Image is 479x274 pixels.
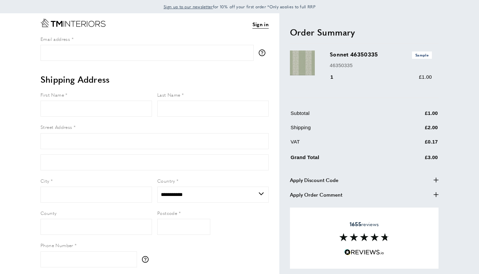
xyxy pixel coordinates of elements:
[157,210,177,216] span: Postcode
[290,191,342,199] span: Apply Order Comment
[291,152,391,166] td: Grand Total
[40,242,73,248] span: Phone Number
[40,19,105,27] a: Go to Home page
[392,109,438,122] td: £1.00
[392,152,438,166] td: £3.00
[40,210,56,216] span: County
[40,73,269,85] h2: Shipping Address
[350,220,361,228] strong: 1655
[350,221,379,228] span: reviews
[259,49,269,56] button: More information
[330,61,432,69] p: 46350335
[419,74,432,80] span: £1.00
[291,138,391,151] td: VAT
[290,50,315,75] img: Sonnet 46350335
[344,249,384,255] img: Reviews.io 5 stars
[40,91,64,98] span: First Name
[291,124,391,137] td: Shipping
[157,177,175,184] span: Country
[291,109,391,122] td: Subtotal
[339,233,389,241] img: Reviews section
[40,36,70,42] span: Email address
[164,4,315,10] span: for 10% off your first order *Only applies to full RRP
[392,138,438,151] td: £0.17
[40,124,72,130] span: Street Address
[330,73,343,81] div: 1
[290,26,439,38] h2: Order Summary
[252,20,269,29] a: Sign in
[164,3,213,10] a: Sign up to our newsletter
[40,177,49,184] span: City
[290,176,338,184] span: Apply Discount Code
[330,50,432,58] h3: Sonnet 46350335
[412,51,432,58] span: Sample
[157,91,180,98] span: Last Name
[164,4,213,10] span: Sign up to our newsletter
[392,124,438,137] td: £2.00
[142,256,152,263] button: More information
